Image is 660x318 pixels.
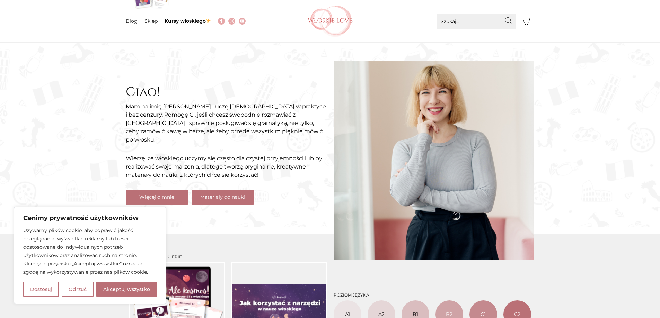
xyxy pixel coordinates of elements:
[165,18,211,24] a: Kursy włoskiego
[126,18,138,24] a: Blog
[23,226,157,276] p: Używamy plików cookie, aby poprawić jakość przeglądania, wyświetlać reklamy lub treści dostosowan...
[96,282,157,297] button: Akceptuj wszystko
[206,18,211,23] img: ✨
[129,255,327,260] h3: Najnowsze w sklepie
[23,282,59,297] button: Dostosuj
[62,282,94,297] button: Odrzuć
[144,18,158,24] a: Sklep
[126,85,327,100] h2: Ciao!
[126,190,188,205] a: Więcej o mnie
[126,154,327,179] p: Wierzę, że włoskiego uczymy się często dla czystej przyjemności lub by realizować swoje marzenia,...
[126,102,327,144] p: Mam na imię [PERSON_NAME] i uczę [DEMOGRAPHIC_DATA] w praktyce i bez cenzury. Pomogę Ci, jeśli ch...
[308,6,353,37] img: Włoskielove
[23,214,157,222] p: Cenimy prywatność użytkowników
[520,14,535,29] button: Koszyk
[437,14,516,29] input: Szukaj...
[192,190,254,205] a: Materiały do nauki
[334,293,531,298] h3: Poziom języka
